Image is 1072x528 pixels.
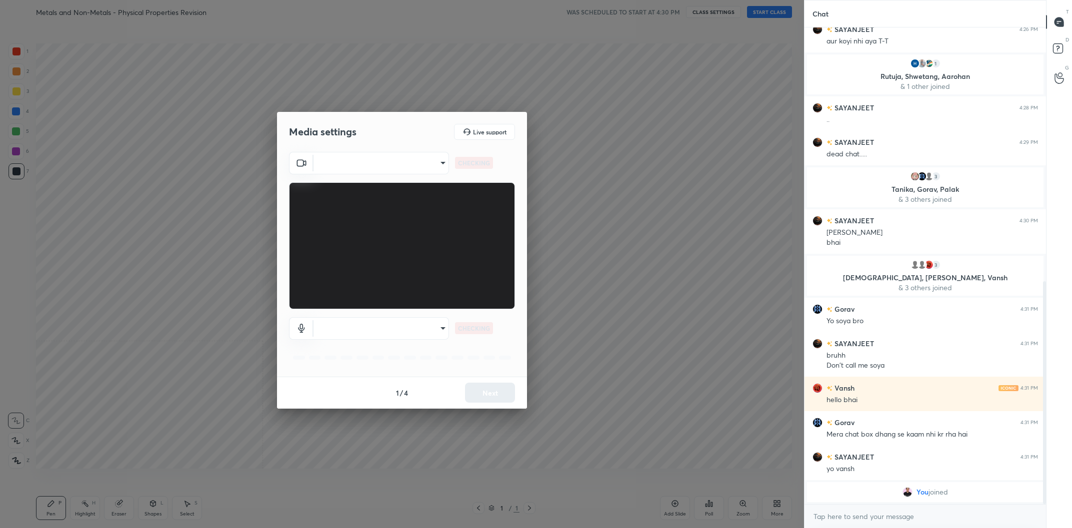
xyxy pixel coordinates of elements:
img: 499f16d8ce244711804e989d27fe83c5.jpg [812,304,822,314]
img: 499f16d8ce244711804e989d27fe83c5.jpg [917,171,927,181]
img: iconic-light.a09c19a4.png [998,385,1018,391]
img: no-rating-badge.077c3623.svg [826,420,832,426]
img: b9c7932017e64385a0acfbb2980e4f50.jpg [924,58,934,68]
div: hello bhai [826,395,1038,405]
div: aur koyi nhi aya T-T [826,36,1038,46]
div: 4:29 PM [1019,139,1038,145]
h6: Gorav [832,417,854,428]
div: 4:31 PM [1020,341,1038,347]
h6: Gorav [832,304,854,314]
p: & 3 others joined [813,195,1037,203]
div: 4:31 PM [1020,420,1038,426]
img: 26e3b663cf284e9780d578ba0c603b1c.jpg [910,171,920,181]
p: Chat [804,0,836,27]
img: bf1e2fa48d04411e89484db3b4954396.jpg [917,58,927,68]
h6: SAYANJEET [832,137,874,147]
img: no-rating-badge.077c3623.svg [826,341,832,347]
p: & 3 others joined [813,284,1037,292]
div: 4:31 PM [1020,385,1038,391]
p: [DEMOGRAPHIC_DATA], [PERSON_NAME], Vansh [813,274,1037,282]
img: 599055bc1cb541b99b1a70a2069e4074.jpg [812,137,822,147]
img: 3 [910,58,920,68]
img: no-rating-badge.077c3623.svg [826,218,832,224]
h6: Vansh [832,383,854,393]
img: 837672faa9d14c84895536f01c9b0859.jpg [812,383,822,393]
img: 599055bc1cb541b99b1a70a2069e4074.jpg [812,24,822,34]
h6: SAYANJEET [832,338,874,349]
img: no-rating-badge.077c3623.svg [826,455,832,460]
img: default.png [917,260,927,270]
div: 4:26 PM [1019,26,1038,32]
h4: 4 [404,388,408,398]
div: Don't call me soya [826,361,1038,371]
p: Tanika, Gorav, Palak [813,185,1037,193]
div: bhai [826,238,1038,248]
div: ​ [313,317,449,340]
div: Yo soya bro [826,316,1038,326]
img: default.png [910,260,920,270]
h5: Live support [473,129,506,135]
img: no-rating-badge.077c3623.svg [826,27,832,32]
div: .. [826,115,1038,125]
img: 499f16d8ce244711804e989d27fe83c5.jpg [812,418,822,428]
div: yo vansh [826,464,1038,474]
img: no-rating-badge.077c3623.svg [826,105,832,111]
div: 4:31 PM [1020,306,1038,312]
div: bruhh [826,351,1038,361]
img: 599055bc1cb541b99b1a70a2069e4074.jpg [812,103,822,113]
div: grid [804,27,1046,504]
img: no-rating-badge.077c3623.svg [826,140,832,145]
p: CHECKING [458,158,490,167]
span: You [916,488,928,496]
span: joined [928,488,948,496]
img: no-rating-badge.077c3623.svg [826,386,832,391]
div: 3 [931,260,941,270]
img: 599055bc1cb541b99b1a70a2069e4074.jpg [812,216,822,226]
div: dead chat..... [826,149,1038,159]
h6: SAYANJEET [832,102,874,113]
p: T [1066,8,1069,15]
div: 4:31 PM [1020,454,1038,460]
h6: SAYANJEET [832,215,874,226]
img: default.png [924,171,934,181]
img: 599055bc1cb541b99b1a70a2069e4074.jpg [812,452,822,462]
img: 837672faa9d14c84895536f01c9b0859.jpg [924,260,934,270]
div: 4:28 PM [1019,105,1038,111]
p: Rutuja, Shwetang, Aarohan [813,72,1037,80]
img: no-rating-badge.077c3623.svg [826,307,832,312]
h4: / [400,388,403,398]
div: ​ [313,152,449,174]
div: 1 [931,58,941,68]
h2: Media settings [289,125,356,138]
h4: 1 [396,388,399,398]
p: D [1065,36,1069,43]
h6: SAYANJEET [832,452,874,462]
p: G [1065,64,1069,71]
div: 3 [931,171,941,181]
p: & 1 other joined [813,82,1037,90]
img: 599055bc1cb541b99b1a70a2069e4074.jpg [812,339,822,349]
div: 4:30 PM [1019,218,1038,224]
p: CHECKING [458,324,490,333]
img: 3f984c270fec4109a57ddb5a4f02100d.jpg [902,487,912,497]
div: Mera chat box dhang se kaam nhi kr rha hai [826,430,1038,440]
h6: SAYANJEET [832,24,874,34]
div: [PERSON_NAME] [826,228,1038,238]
